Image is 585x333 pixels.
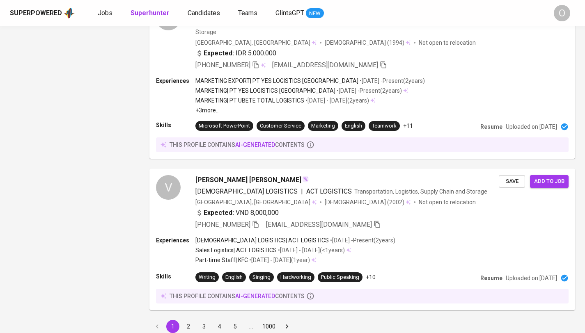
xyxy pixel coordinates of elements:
[325,198,411,206] div: (2002)
[419,198,476,206] p: Not open to relocation
[304,96,369,105] p: • [DATE] - [DATE] ( 2 years )
[272,61,378,69] span: [EMAIL_ADDRESS][DOMAIN_NAME]
[204,48,234,58] b: Expected:
[149,169,575,310] a: V[PERSON_NAME] [PERSON_NAME][DEMOGRAPHIC_DATA] LOGISTICS|ACT LOGISTICSTransportation, Logistics, ...
[195,208,279,218] div: VND 8,000,000
[321,274,359,281] div: Public Speaking
[195,256,248,264] p: Part-time Staff | KFC
[311,122,335,130] div: Marketing
[306,187,352,195] span: ACT LOGISTICS
[275,9,304,17] span: GlintsGPT
[213,320,226,333] button: Go to page 4
[98,9,112,17] span: Jobs
[98,8,114,18] a: Jobs
[195,236,329,244] p: [DEMOGRAPHIC_DATA] LOGISTICS | ACT LOGISTICS
[195,198,317,206] div: [GEOGRAPHIC_DATA], [GEOGRAPHIC_DATA]
[195,221,250,228] span: [PHONE_NUMBER]
[64,7,75,19] img: app logo
[260,122,301,130] div: Customer Service
[238,9,257,17] span: Teams
[195,48,276,58] div: IDR 5.000.000
[235,141,275,148] span: AI-generated
[252,274,271,281] div: Singing
[204,208,234,218] b: Expected:
[195,187,298,195] span: [DEMOGRAPHIC_DATA] LOGISTICS
[358,77,425,85] p: • [DATE] - Present ( 2 years )
[554,5,570,21] div: O
[480,123,502,131] p: Resume
[166,320,179,333] button: page 1
[335,87,402,95] p: • [DATE] - Present ( 2 years )
[10,9,62,18] div: Superpowered
[182,320,195,333] button: Go to page 2
[506,123,557,131] p: Uploaded on [DATE]
[372,122,397,130] div: Teamwork
[170,292,305,300] p: this profile contains contents
[266,221,372,228] span: [EMAIL_ADDRESS][DOMAIN_NAME]
[188,9,220,17] span: Candidates
[506,274,557,282] p: Uploaded on [DATE]
[199,274,216,281] div: Writing
[366,273,376,281] p: +10
[197,320,211,333] button: Go to page 3
[188,8,222,18] a: Candidates
[195,96,304,105] p: MARKETING | PT UBETE TOTAL LOGISTICS
[156,175,181,200] div: V
[419,39,476,47] p: Not open to relocation
[275,8,324,18] a: GlintsGPT NEW
[354,188,487,195] span: Transportation, Logistics, Supply Chain and Storage
[156,272,195,281] p: Skills
[156,236,195,244] p: Experiences
[534,177,564,186] span: Add to job
[325,39,411,47] div: (1994)
[499,175,525,188] button: Save
[345,122,362,130] div: English
[10,7,75,19] a: Superpoweredapp logo
[480,274,502,282] p: Resume
[277,246,345,254] p: • [DATE] - [DATE] ( <1 years )
[280,274,311,281] div: Hardworking
[195,246,277,254] p: Sales Logistics | ACT LOGISTICS
[530,175,569,188] button: Add to job
[149,320,295,333] nav: pagination navigation
[235,293,275,299] span: AI-generated
[325,39,387,47] span: [DEMOGRAPHIC_DATA]
[329,236,395,244] p: • [DATE] - Present ( 2 years )
[156,77,195,85] p: Experiences
[306,9,324,18] span: NEW
[238,8,259,18] a: Teams
[195,39,317,47] div: [GEOGRAPHIC_DATA], [GEOGRAPHIC_DATA]
[301,187,303,196] span: |
[260,320,278,333] button: Go to page 1000
[195,87,335,95] p: MARKETING | PT YES LOGISTICS [GEOGRAPHIC_DATA]
[244,322,257,331] div: …
[503,177,521,186] span: Save
[156,121,195,129] p: Skills
[325,198,387,206] span: [DEMOGRAPHIC_DATA]
[403,122,413,130] p: +11
[195,106,425,114] p: +3 more ...
[199,122,250,130] div: Microsoft PowerPoint
[195,175,301,185] span: [PERSON_NAME] [PERSON_NAME]
[280,320,294,333] button: Go to next page
[170,141,305,149] p: this profile contains contents
[195,77,358,85] p: MARKETING EXPORT | PT YES LOGISTICS [GEOGRAPHIC_DATA]
[229,320,242,333] button: Go to page 5
[195,61,250,69] span: [PHONE_NUMBER]
[131,9,170,17] b: Superhunter
[131,8,171,18] a: Superhunter
[302,176,309,182] img: magic_wand.svg
[248,256,310,264] p: • [DATE] - [DATE] ( 1 year )
[225,274,243,281] div: English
